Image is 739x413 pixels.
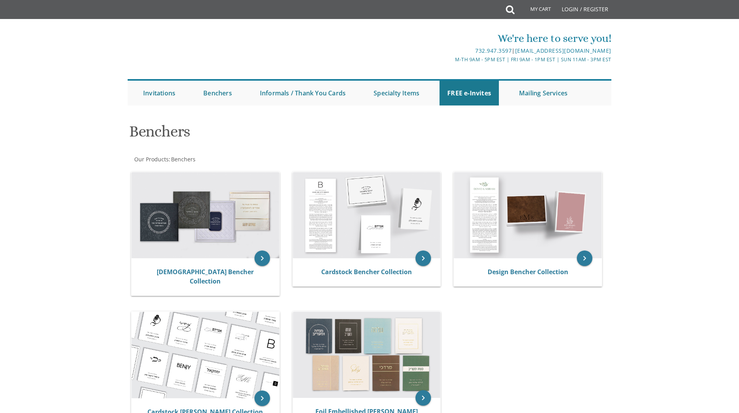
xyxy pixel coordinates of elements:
a: keyboard_arrow_right [254,391,270,406]
div: We're here to serve you! [289,31,611,46]
img: Foil Embellished Mincha Maariv [293,312,441,398]
a: [EMAIL_ADDRESS][DOMAIN_NAME] [515,47,611,54]
a: FREE e-Invites [440,81,499,105]
a: keyboard_arrow_right [254,251,270,266]
img: Cardstock Mincha Maariv Collection [132,312,279,398]
a: Our Products [133,156,169,163]
a: keyboard_arrow_right [415,251,431,266]
a: Mailing Services [511,81,575,105]
a: Invitations [135,81,183,105]
div: : [128,156,370,163]
a: 732.947.3597 [475,47,512,54]
a: Cardstock Bencher Collection [321,268,412,276]
a: Benchers [196,81,240,105]
a: My Cart [514,1,556,20]
img: Cardstock Bencher Collection [293,172,441,258]
a: keyboard_arrow_right [577,251,592,266]
a: Specialty Items [366,81,427,105]
a: Benchers [170,156,196,163]
a: keyboard_arrow_right [415,390,431,406]
img: Design Bencher Collection [454,172,602,258]
div: M-Th 9am - 5pm EST | Fri 9am - 1pm EST | Sun 11am - 3pm EST [289,55,611,64]
h1: Benchers [129,123,446,146]
img: Judaica Bencher Collection [132,172,279,258]
a: Design Bencher Collection [488,268,568,276]
span: Benchers [171,156,196,163]
a: Informals / Thank You Cards [252,81,353,105]
a: [DEMOGRAPHIC_DATA] Bencher Collection [157,268,254,285]
div: | [289,46,611,55]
